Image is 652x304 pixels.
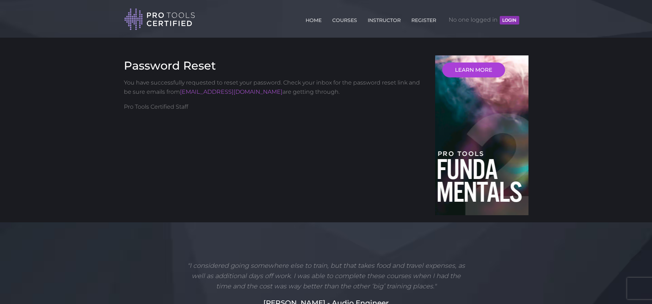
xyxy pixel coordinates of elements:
a: LEARN MORE [442,63,505,77]
a: REGISTER [410,13,438,25]
a: HOME [304,13,323,25]
img: Pro Tools Certified Logo [124,8,195,31]
h3: Password Reset [124,59,425,72]
p: Pro Tools Certified Staff [124,102,425,112]
a: COURSES [330,13,359,25]
p: "I considered going somewhere else to train, but that takes food and travel expenses, as well as ... [185,261,468,291]
a: INSTRUCTOR [366,13,402,25]
button: LOGIN [500,16,519,25]
p: You have successfully requested to reset your password. Check your inbox for the password reset l... [124,78,425,96]
span: No one logged in [449,9,519,31]
a: [EMAIL_ADDRESS][DOMAIN_NAME] [180,88,283,95]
